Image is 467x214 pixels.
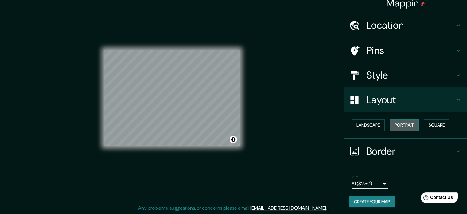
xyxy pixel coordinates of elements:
button: Create your map [349,196,395,208]
div: . [327,204,328,212]
p: Any problems, suggestions, or concerns please email . [138,204,327,212]
h4: Layout [366,94,455,106]
div: Style [344,63,467,87]
a: [EMAIL_ADDRESS][DOMAIN_NAME] [250,205,326,211]
button: Square [424,119,449,131]
label: Size [352,173,358,179]
div: Border [344,139,467,164]
h4: Style [366,69,455,81]
canvas: Map [104,50,240,146]
div: Location [344,13,467,38]
div: A1 ($2.50) [352,179,388,189]
img: pin-icon.png [420,2,425,6]
button: Landscape [352,119,385,131]
h4: Location [366,19,455,31]
h4: Pins [366,44,455,57]
iframe: Help widget launcher [412,190,460,207]
div: Pins [344,38,467,63]
button: Toggle attribution [230,136,237,143]
button: Portrait [390,119,419,131]
h4: Border [366,145,455,157]
div: . [328,204,329,212]
div: Layout [344,87,467,112]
